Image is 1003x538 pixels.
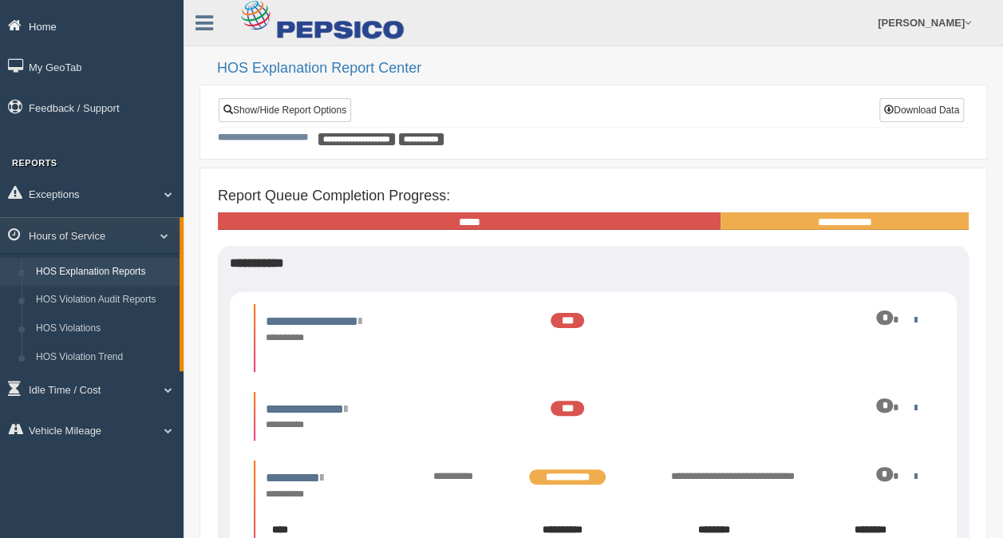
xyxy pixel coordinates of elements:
[879,98,964,122] button: Download Data
[218,188,969,204] h4: Report Queue Completion Progress:
[219,98,351,122] a: Show/Hide Report Options
[217,61,987,77] h2: HOS Explanation Report Center
[254,304,933,372] li: Expand
[29,286,180,314] a: HOS Violation Audit Reports
[29,258,180,287] a: HOS Explanation Reports
[254,392,933,441] li: Expand
[29,343,180,372] a: HOS Violation Trend
[29,314,180,343] a: HOS Violations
